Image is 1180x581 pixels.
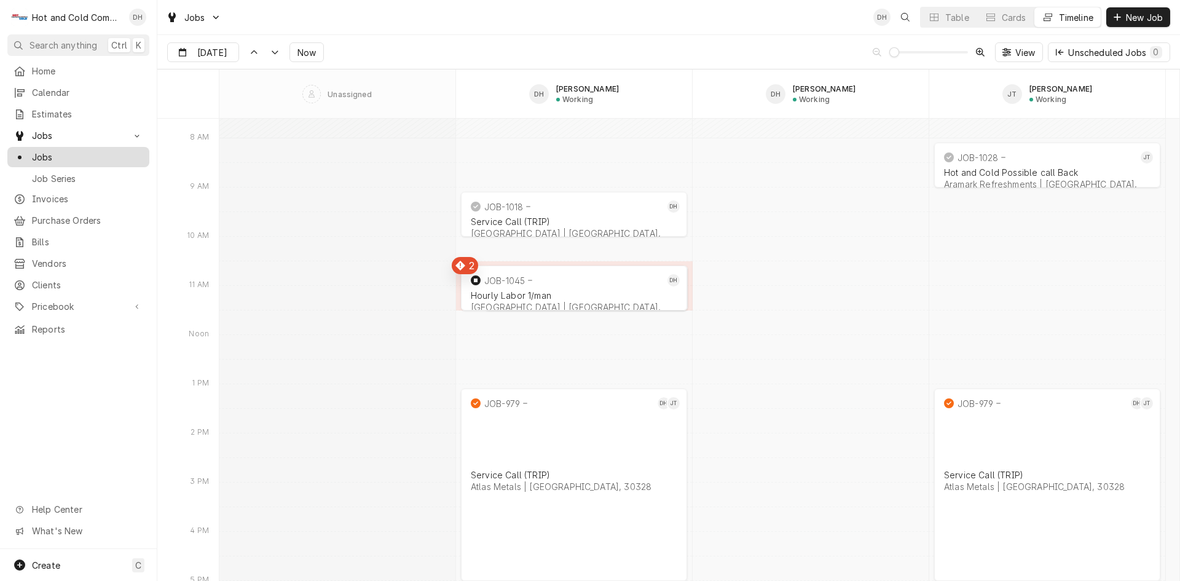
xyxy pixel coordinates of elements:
a: Reports [7,319,149,339]
div: DH [658,397,670,409]
span: Ctrl [111,39,127,52]
div: Hot and Cold Commercial Kitchens, Inc. [32,11,122,24]
div: Table [945,11,969,24]
span: Bills [32,235,143,248]
div: 1 PM [186,378,215,392]
div: Service Call (TRIP) [944,470,1150,480]
a: Calendar [7,82,149,103]
div: [PERSON_NAME] [793,84,855,93]
a: Bills [7,232,149,252]
div: Daryl Harris's Avatar [873,9,891,26]
a: Clients [7,275,149,295]
div: JT [667,397,680,409]
div: Timeline [1059,11,1093,24]
div: DH [667,274,680,287]
div: [GEOGRAPHIC_DATA] | [GEOGRAPHIC_DATA], 30126 [471,228,677,249]
a: Jobs [7,147,149,167]
span: K [136,39,141,52]
div: Daryl Harris's Avatar [658,397,670,409]
a: Job Series [7,168,149,189]
div: Daryl Harris's Avatar [667,200,680,213]
span: What's New [32,524,142,537]
span: Pricebook [32,300,125,313]
span: Create [32,560,60,571]
div: SPACE for context menu [157,69,219,119]
span: Vendors [32,257,143,270]
a: Go to Jobs [7,125,149,146]
div: Jason Thomason's Avatar [1141,151,1153,164]
div: Aramark Refreshments | [GEOGRAPHIC_DATA], 30014 [944,179,1150,200]
span: Estimates [32,108,143,121]
div: JOB-1045 [484,275,525,286]
div: SPACE for context menu [219,69,1166,119]
a: Purchase Orders [7,210,149,231]
span: C [135,559,141,572]
span: Jobs [32,151,143,164]
div: Unassigned [328,90,372,99]
button: [DATE] [167,42,239,62]
span: Search anything [29,39,97,52]
div: 10 AM [181,231,215,244]
div: JOB-979 [958,398,993,409]
div: 9 AM [184,181,215,195]
div: Jason Thomason's Avatar [1141,397,1153,409]
div: JT [1002,84,1022,104]
span: Job Series [32,172,143,185]
div: JT [1141,151,1153,164]
div: 8 AM [184,132,215,146]
div: 3 PM [184,476,215,490]
a: Estimates [7,104,149,124]
div: Hot and Cold Possible call Back [944,167,1150,178]
div: Atlas Metals | [GEOGRAPHIC_DATA], 30328 [471,481,677,492]
button: View [995,42,1044,62]
div: Daryl Harris's Avatar [1131,397,1143,409]
div: H [11,9,28,26]
a: Home [7,61,149,81]
span: Jobs [32,129,125,142]
span: New Job [1123,11,1165,24]
div: Unscheduled Jobs [1068,46,1162,59]
span: Home [32,65,143,77]
span: Reports [32,323,143,336]
button: Unscheduled Jobs0 [1048,42,1170,62]
a: Go to What's New [7,521,149,541]
div: JOB-979 [484,398,520,409]
span: Jobs [184,11,205,24]
span: Purchase Orders [32,214,143,227]
span: Now [295,46,318,59]
a: Vendors [7,253,149,274]
div: David Harris's Avatar [766,84,785,104]
span: Clients [32,279,143,291]
div: 4 PM [184,526,215,539]
div: [PERSON_NAME] [1029,84,1092,93]
div: DH [1131,397,1143,409]
div: DH [529,84,549,104]
div: DH [766,84,785,104]
div: Atlas Metals | [GEOGRAPHIC_DATA], 30328 [944,481,1150,492]
div: Cards [1002,11,1026,24]
div: Service Call (TRIP) [471,470,677,480]
div: Jason Thomason's Avatar [1002,84,1022,104]
div: Service Call (TRIP) [471,216,677,227]
button: Now [289,42,324,62]
button: Open search [895,7,915,27]
button: Search anythingCtrlK [7,34,149,56]
div: 2 PM [184,427,215,441]
div: Working [1036,95,1066,104]
div: Jason Thomason's Avatar [667,397,680,409]
div: 0 [1152,45,1160,58]
div: Daryl Harris's Avatar [529,84,549,104]
div: [PERSON_NAME] [556,84,619,93]
div: DH [129,9,146,26]
span: Invoices [32,192,143,205]
span: Calendar [32,86,143,99]
div: DH [873,9,891,26]
a: Go to Jobs [161,7,226,28]
a: Go to Pricebook [7,296,149,317]
div: JOB-1018 [484,202,523,212]
div: Hot and Cold Commercial Kitchens, Inc.'s Avatar [11,9,28,26]
a: Invoices [7,189,149,209]
div: 11 AM [183,280,215,293]
div: JT [1141,397,1153,409]
div: Hourly Labor 1/man [471,290,677,301]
